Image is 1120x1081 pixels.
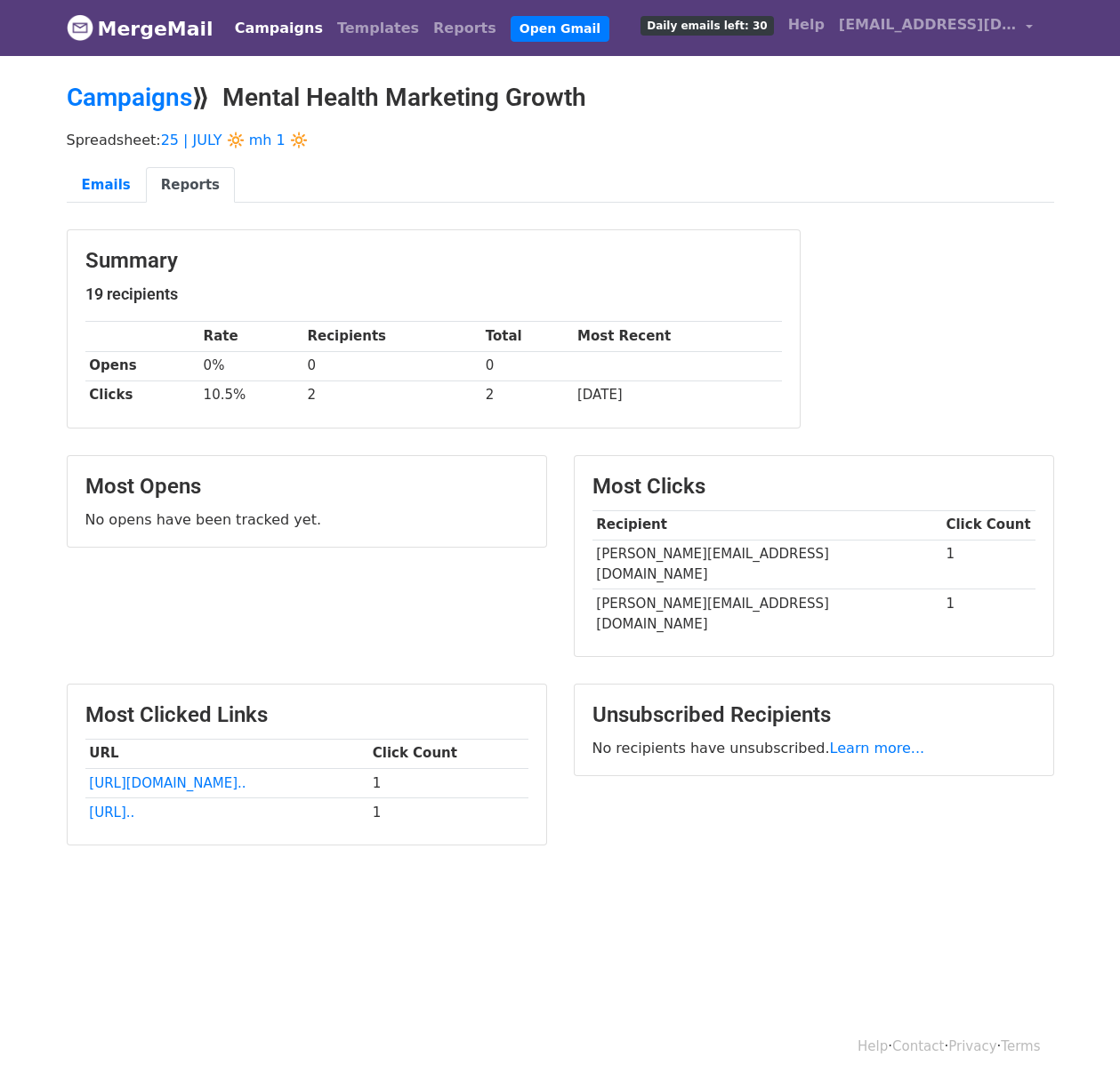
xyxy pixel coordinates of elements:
[303,351,481,380] td: 0
[368,739,528,768] th: Click Count
[892,1038,944,1054] a: Contact
[67,83,192,112] a: Campaigns
[85,284,782,304] h5: 19 recipients
[368,797,528,827] td: 1
[67,10,214,47] a: MergeMail
[592,510,942,540] th: Recipient
[592,739,1035,757] p: No recipients have unsubscribed.
[67,167,146,204] a: Emails
[839,14,1017,36] span: [EMAIL_ADDRESS][DOMAIN_NAME]
[85,380,199,410] th: Clicks
[1001,1038,1040,1054] a: Terms
[781,7,832,43] a: Help
[592,474,1035,500] h3: Most Clicks
[942,589,1035,638] td: 1
[573,322,781,351] th: Most Recent
[592,540,942,589] td: [PERSON_NAME][EMAIL_ADDRESS][DOMAIN_NAME]
[942,540,1035,589] td: 1
[948,1038,996,1054] a: Privacy
[573,380,781,410] td: [DATE]
[228,11,330,46] a: Campaigns
[303,322,481,351] th: Recipients
[89,805,134,821] a: [URL]..
[85,739,368,768] th: URL
[67,83,1054,113] h2: ⟫ Mental Health Marketing Growth
[199,380,303,410] td: 10.5%
[89,775,246,791] a: [URL][DOMAIN_NAME]..
[85,474,528,500] h3: Most Opens
[1031,996,1120,1081] iframe: Chat Widget
[67,131,1054,149] p: Spreadsheet:
[85,351,199,380] th: Opens
[832,7,1040,49] a: [EMAIL_ADDRESS][DOMAIN_NAME]
[303,380,481,410] td: 2
[481,380,573,410] td: 2
[942,510,1035,540] th: Click Count
[641,16,773,36] span: Daily emails left: 30
[481,351,573,380] td: 0
[592,702,1035,728] h3: Unsubscribed Recipients
[161,132,308,148] a: 25 | JULY 🔆 mh 1 🔆
[830,740,925,757] a: Learn more...
[330,11,426,46] a: Templates
[85,702,528,728] h3: Most Clicked Links
[368,768,528,797] td: 1
[199,351,303,380] td: 0%
[592,589,942,638] td: [PERSON_NAME][EMAIL_ADDRESS][DOMAIN_NAME]
[511,16,609,42] a: Open Gmail
[199,322,303,351] th: Rate
[67,14,93,41] img: MergeMail logo
[858,1038,888,1054] a: Help
[146,167,235,204] a: Reports
[481,322,573,351] th: Total
[85,248,782,274] h3: Summary
[85,510,528,529] p: No opens have been tracked yet.
[426,11,504,46] a: Reports
[633,7,780,43] a: Daily emails left: 30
